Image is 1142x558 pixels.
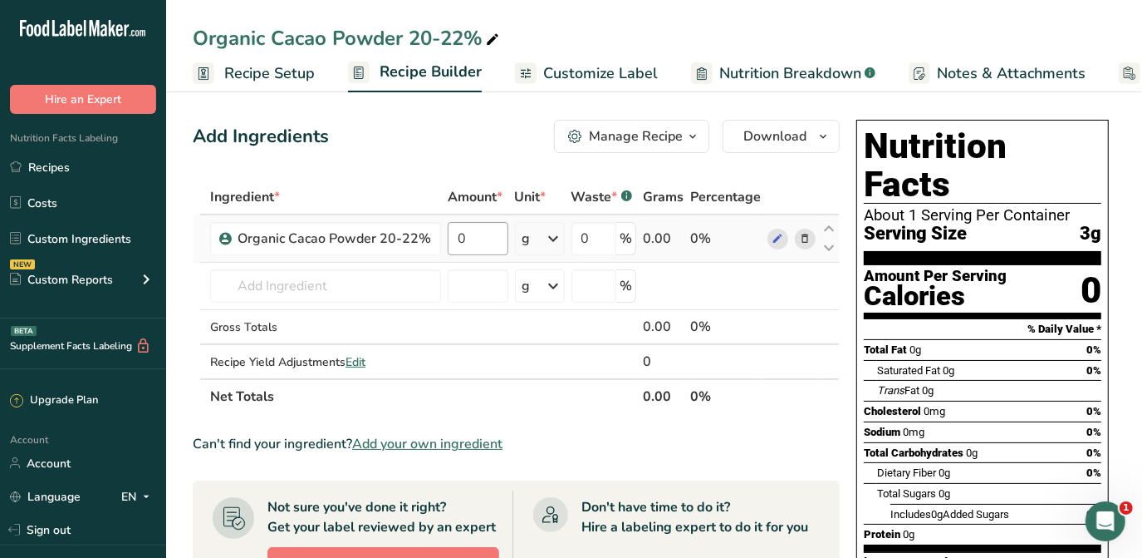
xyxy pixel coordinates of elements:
div: Custom Reports [10,271,113,289]
div: Manage Recipe [589,126,683,146]
span: 3g [1080,224,1101,244]
span: 0mg [924,405,945,417]
a: Customize Label [515,55,658,92]
span: Serving Size [864,224,967,244]
span: 0% [1086,364,1101,377]
span: Total Fat [864,343,907,356]
button: Hire an Expert [10,85,156,114]
div: Calories [864,284,1007,309]
div: About 1 Serving Per Container [864,207,1101,224]
div: Add Ingredients [193,123,329,151]
section: % Daily Value * [864,319,1101,339]
span: 0% [1086,467,1101,479]
div: g [522,229,531,249]
span: Add your own ingredient [352,434,502,454]
i: Trans [877,384,904,397]
div: Not sure you've done it right? Get your label reviewed by an expert [267,497,496,537]
span: Ingredient [210,187,280,207]
iframe: Intercom live chat [1086,501,1125,541]
div: 0.00 [643,317,684,337]
span: 0g [939,467,950,479]
span: Amount [448,187,502,207]
div: 0 [1081,269,1101,313]
span: 0mg [903,426,924,438]
span: 0% [1086,343,1101,356]
span: 0% [1086,447,1101,459]
div: Waste [571,187,632,207]
span: Edit [346,354,365,370]
th: 0.00 [640,378,687,413]
div: BETA [11,326,37,336]
a: Notes & Attachments [909,55,1086,92]
span: 0% [1086,405,1101,417]
span: Recipe Builder [380,61,482,83]
a: Language [10,482,81,511]
span: Fat [877,384,919,397]
th: Net Totals [207,378,640,413]
a: Recipe Setup [193,55,315,92]
div: NEW [10,259,35,269]
div: Can't find your ingredient? [193,434,840,454]
div: 0% [690,317,761,337]
a: Nutrition Breakdown [691,55,875,92]
span: 1 [1120,501,1133,515]
div: EN [121,486,156,506]
div: 0 [643,352,684,372]
span: Recipe Setup [224,62,315,85]
input: Add Ingredient [210,269,441,303]
span: Cholesterol [864,405,921,417]
span: 0g [943,364,954,377]
div: Organic Cacao Powder 20-22% [238,229,431,249]
span: Dietary Fiber [877,467,936,479]
span: 0g [903,528,914,541]
span: 0g [931,508,943,521]
div: Gross Totals [210,319,441,336]
span: Unit [515,187,546,207]
span: Customize Label [543,62,658,85]
span: 0g [909,343,921,356]
button: Manage Recipe [554,120,709,153]
button: Download [723,120,840,153]
span: Nutrition Breakdown [719,62,861,85]
span: Saturated Fat [877,364,940,377]
div: 0% [690,229,761,249]
div: Recipe Yield Adjustments [210,353,441,371]
div: Amount Per Serving [864,269,1007,284]
span: 0g [922,384,934,397]
span: Total Sugars [877,487,936,500]
span: Percentage [690,187,761,207]
span: Grams [643,187,684,207]
th: 0% [687,378,764,413]
span: 0g [966,447,978,459]
div: Upgrade Plan [10,393,98,409]
span: Sodium [864,426,900,438]
div: 0.00 [643,229,684,249]
span: Total Carbohydrates [864,447,963,459]
div: Organic Cacao Powder 20-22% [193,23,502,53]
span: 0% [1086,426,1101,438]
span: Protein [864,528,900,541]
span: Download [743,126,806,146]
div: g [522,276,531,296]
a: Recipe Builder [348,53,482,93]
span: Notes & Attachments [937,62,1086,85]
div: Don't have time to do it? Hire a labeling expert to do it for you [581,497,808,537]
span: 0g [939,487,950,500]
span: Includes Added Sugars [890,508,1009,521]
h1: Nutrition Facts [864,127,1101,204]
